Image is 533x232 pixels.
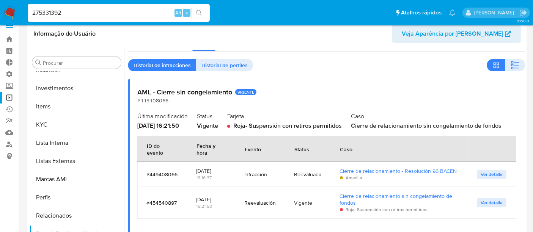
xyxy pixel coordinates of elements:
button: KYC [29,116,124,134]
button: Relacionados [29,207,124,225]
span: s [186,9,188,16]
button: Lista Interna [29,134,124,152]
input: Procurar [43,60,118,66]
span: Alt [175,9,181,16]
span: 3.160.0 [517,18,529,24]
button: Items [29,97,124,116]
button: Procurar [35,60,41,66]
button: Veja Aparência por [PERSON_NAME] [392,25,521,43]
p: alexandra.macedo@mercadolivre.com [474,9,517,16]
input: Pesquise usuários ou casos... [28,8,210,18]
a: Notificações [449,9,456,16]
h1: Informação do Usuário [33,30,96,38]
button: Marcas AML [29,170,124,188]
span: Veja Aparência por [PERSON_NAME] [402,25,503,43]
span: Atalhos rápidos [401,9,442,17]
a: Sair [519,9,527,17]
button: Investimentos [29,79,124,97]
button: search-icon [191,8,207,18]
button: Perfis [29,188,124,207]
button: Listas Externas [29,152,124,170]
